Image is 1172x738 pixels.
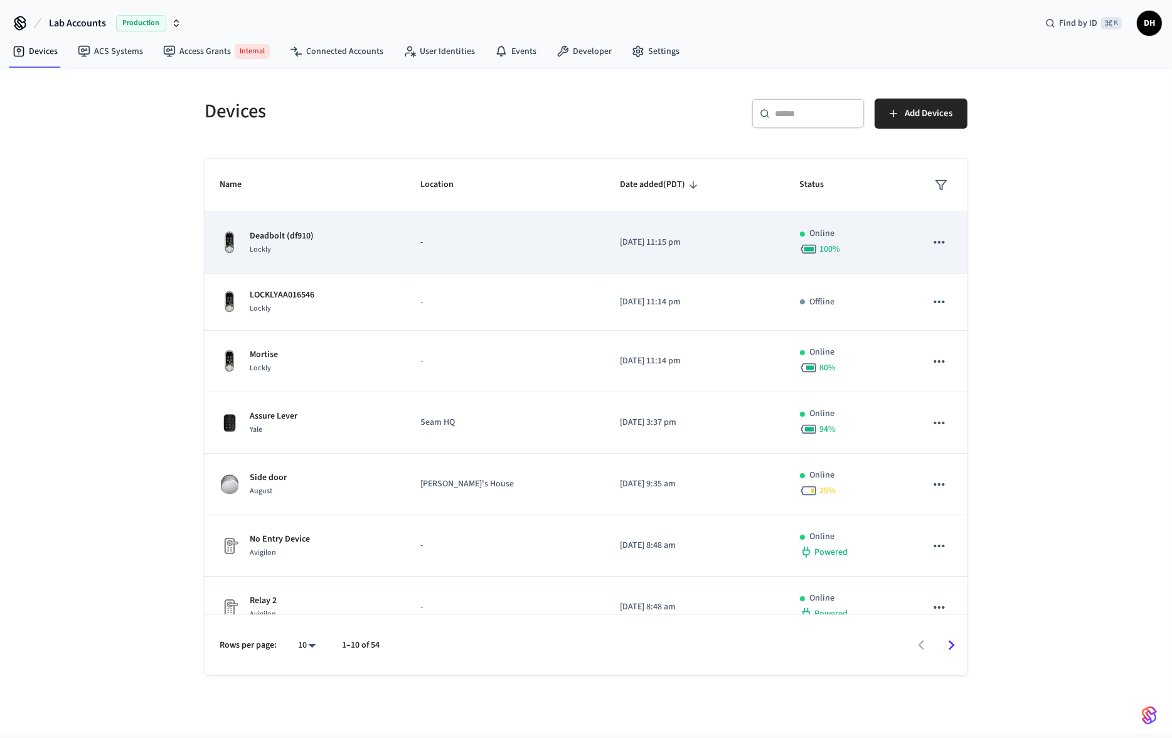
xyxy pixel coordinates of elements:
p: [DATE] 3:37 pm [620,416,770,429]
p: Side door [250,471,287,484]
p: Online [810,407,835,420]
p: [DATE] 8:48 am [620,539,770,552]
a: Access GrantsInternal [153,39,280,64]
p: LOCKLYAA016546 [250,289,314,302]
button: Go to next page [937,631,966,660]
a: Developer [546,40,622,63]
span: Avigilon [250,609,276,619]
span: Lockly [250,363,271,373]
p: 1–10 of 54 [342,639,380,652]
img: Placeholder Lock Image [220,536,240,556]
p: - [421,601,590,614]
img: SeamLogoGradient.69752ec5.svg [1142,705,1157,725]
span: Powered [815,546,848,559]
span: Find by ID [1059,17,1097,29]
span: Internal [235,44,270,59]
span: Date added(PDT) [620,175,701,195]
p: - [421,296,590,309]
span: ⌘ K [1101,17,1122,29]
p: [PERSON_NAME]'s House [421,478,590,491]
img: Placeholder Lock Image [220,597,240,618]
span: 80 % [820,361,836,374]
a: Events [485,40,546,63]
span: Production [116,15,166,31]
p: Mortise [250,348,278,361]
img: Yale Smart Lock [220,413,240,433]
img: August Smart Lock (AUG-SL03-C02-S03) [220,474,240,495]
p: [DATE] 8:48 am [620,601,770,614]
span: 100 % [820,243,841,255]
span: 94 % [820,423,836,436]
p: Deadbolt (df910) [250,230,314,243]
span: Avigilon [250,547,276,558]
div: Find by ID⌘ K [1035,12,1132,35]
p: [DATE] 11:15 pm [620,236,770,249]
p: Relay 2 [250,594,277,607]
a: Connected Accounts [280,40,393,63]
span: Name [220,175,258,195]
p: Seam HQ [421,416,590,429]
a: Settings [622,40,690,63]
p: Rows per page: [220,639,277,652]
a: ACS Systems [68,40,153,63]
a: User Identities [393,40,485,63]
p: [DATE] 9:35 am [620,478,770,491]
span: DH [1138,12,1161,35]
p: [DATE] 11:14 pm [620,296,770,309]
p: - [421,236,590,249]
p: Online [810,227,835,240]
button: Add Devices [875,99,967,129]
p: - [421,355,590,368]
p: [DATE] 11:14 pm [620,355,770,368]
div: 10 [292,636,322,655]
button: DH [1137,11,1162,36]
span: Lockly [250,303,271,314]
img: Lockly Vision Lock, Front [220,349,240,373]
p: No Entry Device [250,533,310,546]
p: Assure Lever [250,410,297,423]
span: Powered [815,607,848,620]
p: - [421,539,590,552]
span: August [250,486,272,496]
h5: Devices [205,99,578,124]
span: Lab Accounts [49,16,106,31]
img: Lockly Vision Lock, Front [220,290,240,314]
p: Offline [810,296,835,309]
span: 25 % [820,484,836,497]
span: Location [421,175,471,195]
p: Online [810,469,835,482]
span: Status [800,175,841,195]
p: Online [810,592,835,605]
p: Online [810,346,835,359]
p: Online [810,530,835,543]
span: Add Devices [905,105,952,122]
span: Yale [250,424,262,435]
a: Devices [3,40,68,63]
img: Lockly Vision Lock, Front [220,230,240,254]
span: Lockly [250,244,271,255]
